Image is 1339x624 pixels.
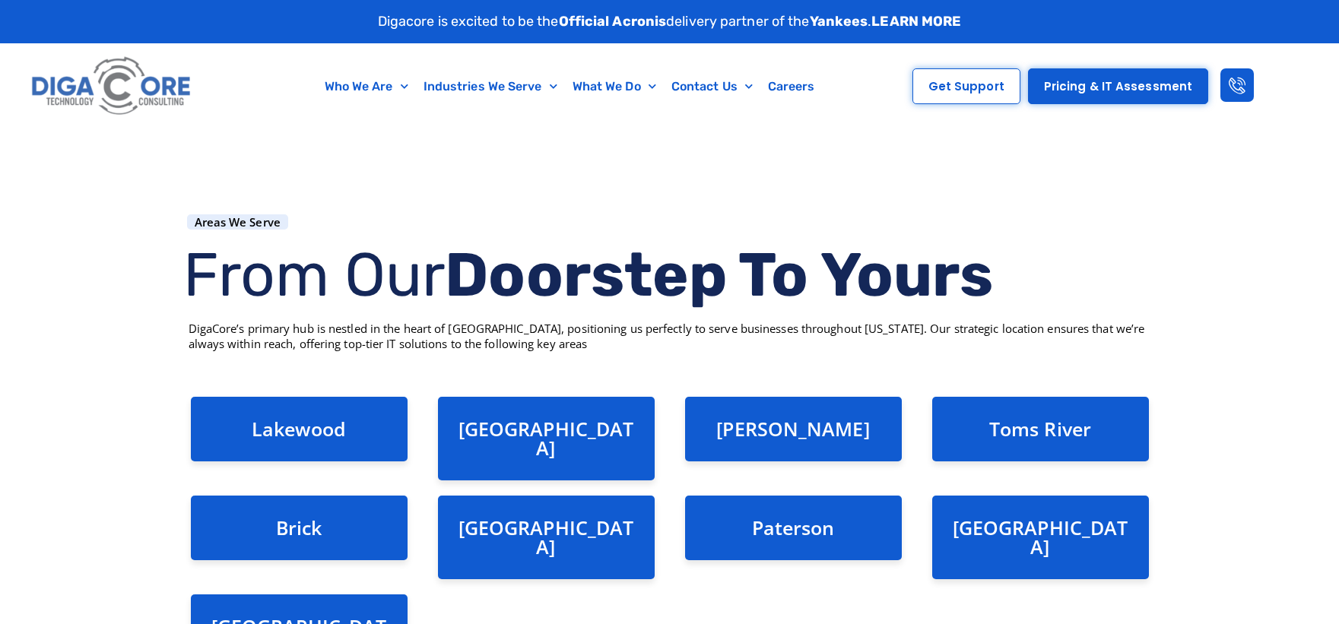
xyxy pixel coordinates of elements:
[1028,68,1208,104] a: Pricing & IT Assessment
[458,515,634,559] a: [GEOGRAPHIC_DATA]
[928,81,1004,92] span: Get Support
[458,416,634,461] a: [GEOGRAPHIC_DATA]
[760,69,823,104] a: Careers
[195,214,281,230] h1: Areas We Serve
[752,515,835,540] a: Paterson
[871,13,961,30] a: LEARN MORE
[183,245,1157,306] h2: From Our
[252,416,346,442] a: Lakewood
[183,321,1157,389] div: DigaCore’s primary hub is nestled in the heart of [GEOGRAPHIC_DATA], positioning us perfectly to ...
[565,69,664,104] a: What We Do
[378,11,962,32] p: Digacore is excited to be the delivery partner of the .
[810,13,868,30] strong: Yankees
[716,416,869,442] a: [PERSON_NAME]
[559,13,667,30] strong: Official Acronis
[445,239,993,311] b: Doorstep To Yours
[912,68,1020,104] a: Get Support
[989,416,1091,442] a: Toms River
[1044,81,1192,92] span: Pricing & IT Assessment
[664,69,760,104] a: Contact Us
[317,69,416,104] a: Who We Are
[27,51,196,122] img: Digacore logo 1
[953,515,1128,559] a: [GEOGRAPHIC_DATA]
[265,69,874,104] nav: Menu
[416,69,565,104] a: Industries We Serve
[276,515,322,540] a: Brick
